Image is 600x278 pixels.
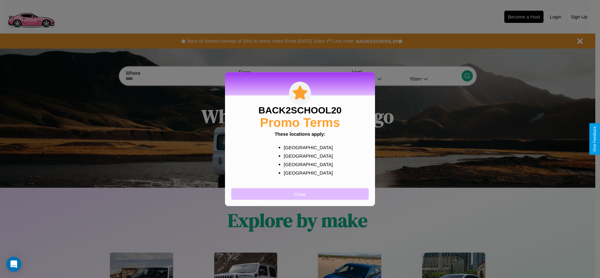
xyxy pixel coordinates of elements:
p: [GEOGRAPHIC_DATA] [284,143,329,151]
b: These locations apply: [275,131,325,136]
div: Give Feedback [592,126,597,152]
button: Close [231,188,369,200]
p: [GEOGRAPHIC_DATA] [284,168,329,177]
p: [GEOGRAPHIC_DATA] [284,160,329,168]
div: Open Intercom Messenger [6,257,21,272]
h2: Promo Terms [260,115,340,129]
p: [GEOGRAPHIC_DATA] [284,151,329,160]
h3: BACK2SCHOOL20 [258,105,341,115]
